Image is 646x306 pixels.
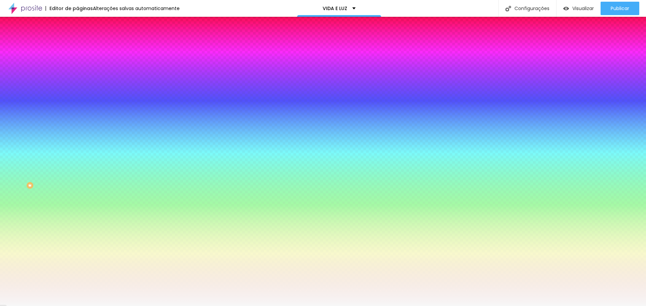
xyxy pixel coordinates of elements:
[572,6,594,11] span: Visualizar
[45,6,93,11] div: Editor de páginas
[563,6,569,11] img: view-1.svg
[505,6,511,11] img: Icone
[557,2,601,15] button: Visualizar
[323,6,347,11] p: VIDA E LUZ
[611,6,629,11] span: Publicar
[93,6,180,11] div: Alterações salvas automaticamente
[601,2,639,15] button: Publicar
